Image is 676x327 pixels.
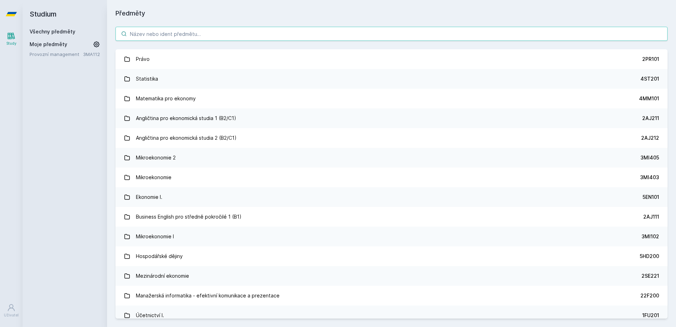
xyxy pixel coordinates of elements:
div: Study [6,41,17,46]
a: Uživatel [1,300,21,321]
a: Study [1,28,21,50]
a: Právo 2PR101 [115,49,668,69]
div: 2PR101 [642,56,659,63]
div: 22F200 [640,292,659,299]
div: 2SE221 [641,272,659,279]
a: Mikroekonomie I 3MI102 [115,227,668,246]
a: Všechny předměty [30,29,75,34]
div: 4MM101 [639,95,659,102]
div: Mikroekonomie 2 [136,151,176,165]
div: Angličtina pro ekonomická studia 2 (B2/C1) [136,131,237,145]
div: Právo [136,52,150,66]
a: Statistika 4ST201 [115,69,668,89]
div: Matematika pro ekonomy [136,92,196,106]
a: Účetnictví I. 1FU201 [115,306,668,325]
div: 3MI405 [640,154,659,161]
a: Business English pro středně pokročilé 1 (B1) 2AJ111 [115,207,668,227]
a: Mikroekonomie 2 3MI405 [115,148,668,168]
div: 3MI403 [640,174,659,181]
a: Ekonomie I. 5EN101 [115,187,668,207]
a: 3MA112 [83,51,100,57]
div: Mezinárodní ekonomie [136,269,189,283]
input: Název nebo ident předmětu… [115,27,668,41]
a: Matematika pro ekonomy 4MM101 [115,89,668,108]
div: Manažerská informatika - efektivní komunikace a prezentace [136,289,280,303]
div: Business English pro středně pokročilé 1 (B1) [136,210,242,224]
div: Účetnictví I. [136,308,164,322]
div: Mikroekonomie [136,170,171,184]
div: Mikroekonomie I [136,229,174,244]
a: Angličtina pro ekonomická studia 2 (B2/C1) 2AJ212 [115,128,668,148]
div: 2AJ211 [642,115,659,122]
div: 1FU201 [642,312,659,319]
div: 4ST201 [640,75,659,82]
div: 2AJ111 [643,213,659,220]
div: Ekonomie I. [136,190,162,204]
a: Manažerská informatika - efektivní komunikace a prezentace 22F200 [115,286,668,306]
a: Hospodářské dějiny 5HD200 [115,246,668,266]
div: Uživatel [4,313,19,318]
div: Statistika [136,72,158,86]
h1: Předměty [115,8,668,18]
a: Mikroekonomie 3MI403 [115,168,668,187]
a: Mezinárodní ekonomie 2SE221 [115,266,668,286]
a: Angličtina pro ekonomická studia 1 (B2/C1) 2AJ211 [115,108,668,128]
div: 3MI102 [641,233,659,240]
div: 5HD200 [640,253,659,260]
div: 2AJ212 [641,134,659,142]
span: Moje předměty [30,41,67,48]
div: Hospodářské dějiny [136,249,183,263]
a: Provozní management [30,51,83,58]
div: Angličtina pro ekonomická studia 1 (B2/C1) [136,111,236,125]
div: 5EN101 [643,194,659,201]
